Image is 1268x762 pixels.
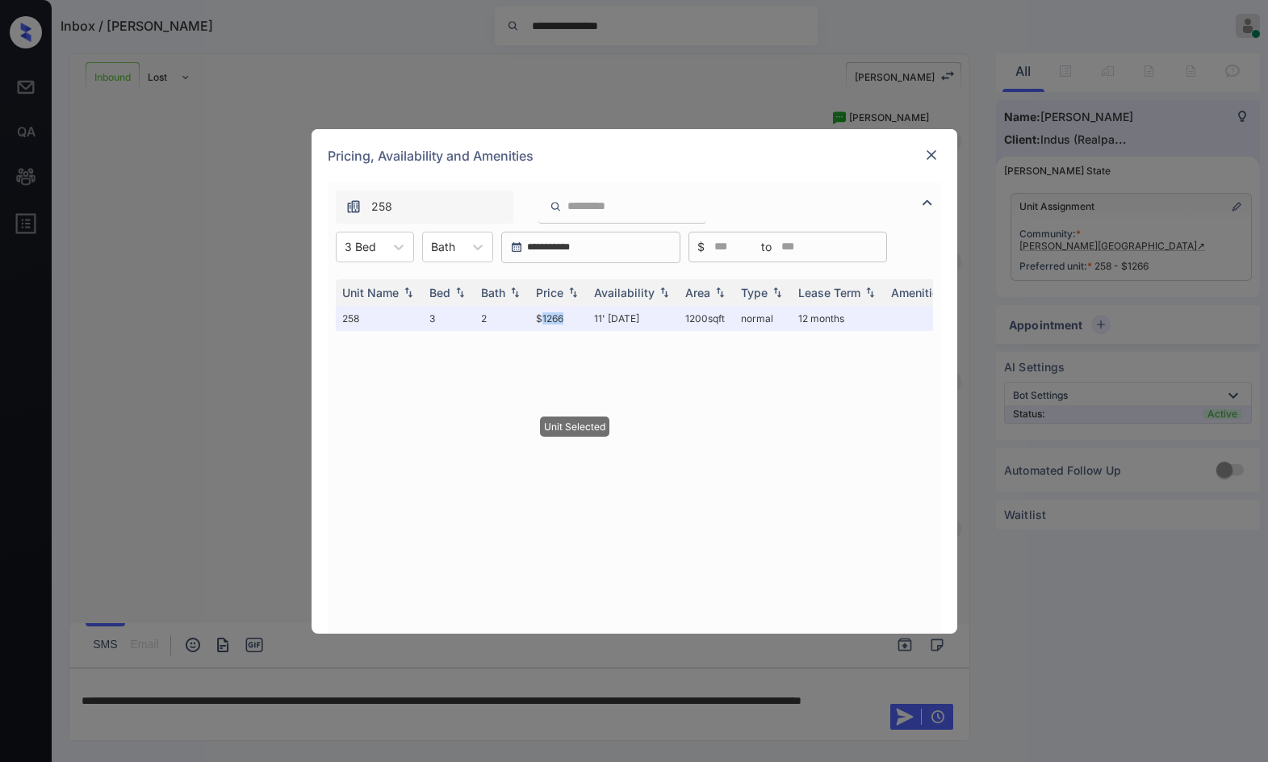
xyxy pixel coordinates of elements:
span: 258 [371,198,392,216]
div: Price [536,286,563,299]
div: Availability [594,286,655,299]
img: sorting [862,287,878,298]
img: icon-zuma [345,199,362,215]
div: Bath [481,286,505,299]
td: 12 months [792,306,885,331]
td: normal [734,306,792,331]
img: sorting [769,287,785,298]
td: 258 [336,306,423,331]
div: Lease Term [798,286,860,299]
div: Area [685,286,710,299]
td: 2 [475,306,529,331]
img: sorting [507,287,523,298]
td: 3 [423,306,475,331]
img: sorting [712,287,728,298]
img: icon-zuma [550,199,562,214]
img: close [923,147,939,163]
td: $1266 [529,306,588,331]
td: 11' [DATE] [588,306,679,331]
img: sorting [400,287,416,298]
span: to [761,238,772,256]
span: $ [697,238,705,256]
img: sorting [565,287,581,298]
div: Type [741,286,768,299]
div: Bed [429,286,450,299]
div: Amenities [891,286,945,299]
td: 1200 sqft [679,306,734,331]
div: Unit Name [342,286,399,299]
div: Pricing, Availability and Amenities [312,129,957,182]
img: sorting [656,287,672,298]
img: sorting [452,287,468,298]
img: icon-zuma [918,193,937,212]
